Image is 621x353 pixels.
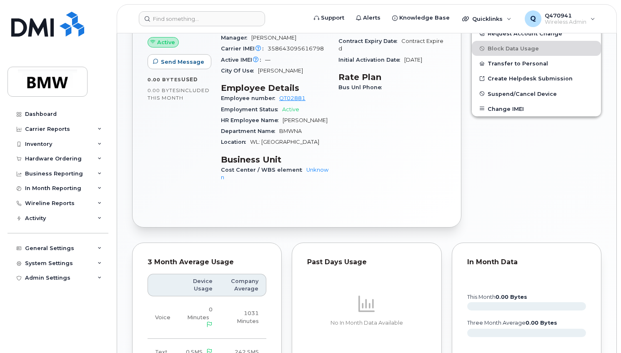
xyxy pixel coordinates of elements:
span: 0 Minutes [187,306,213,320]
span: Wireless Admin [545,19,586,25]
span: Active IMEI [221,57,265,63]
button: Suspend/Cancel Device [472,86,601,101]
button: Request Account Change [472,26,601,41]
span: used [181,76,198,83]
p: No In Month Data Available [307,319,426,327]
div: Quicklinks [456,10,517,27]
input: Find something... [139,11,265,26]
span: Q470941 [545,12,586,19]
div: Q470941 [519,10,601,27]
span: Active [282,106,299,113]
td: 1031 Minutes [220,296,266,339]
span: [DATE] [404,57,422,63]
span: 358643095616798 [268,45,324,52]
span: Contract Expiry Date [338,38,401,44]
div: In Month Data [467,258,586,266]
span: 0.00 Bytes [148,77,181,83]
span: Employment Status [221,106,282,113]
text: this month [467,294,527,300]
span: [PERSON_NAME] [251,35,296,41]
span: Quicklinks [472,15,503,22]
div: Past Days Usage [307,258,426,266]
span: 0.00 Bytes [148,88,179,93]
a: QT02881 [279,95,305,101]
span: Location [221,139,250,145]
span: included this month [148,87,210,101]
a: Support [308,10,350,26]
h3: Employee Details [221,83,328,93]
text: three month average [467,320,557,326]
span: Support [321,14,344,22]
span: Q [530,14,536,24]
span: Suspend/Cancel Device [488,90,557,97]
a: Knowledge Base [386,10,456,26]
button: Block Data Usage [472,41,601,56]
span: Active [157,38,175,46]
span: Department Name [221,128,279,134]
button: Send Message [148,54,211,69]
span: Initial Activation Date [338,57,404,63]
iframe: Messenger Launcher [585,317,615,347]
span: Send Message [161,58,204,66]
td: Voice [148,296,178,339]
span: — [265,57,270,63]
a: Unknown [221,167,328,180]
button: Change IMEI [472,101,601,116]
span: [PERSON_NAME] [283,117,328,123]
span: Alerts [363,14,381,22]
a: Create Helpdesk Submission [472,71,601,86]
h3: Rate Plan [338,72,446,82]
tspan: 0.00 Bytes [526,320,557,326]
a: Alerts [350,10,386,26]
span: Cost Center / WBS element [221,167,306,173]
div: 3 Month Average Usage [148,258,266,266]
span: Manager [221,35,251,41]
span: Bus Unl Phone [338,84,386,90]
button: Transfer to Personal [472,56,601,71]
span: WL: [GEOGRAPHIC_DATA] [250,139,319,145]
span: HR Employee Name [221,117,283,123]
span: BMWNA [279,128,302,134]
span: Employee number [221,95,279,101]
span: Knowledge Base [399,14,450,22]
h3: Business Unit [221,155,328,165]
span: Carrier IMEI [221,45,268,52]
th: Company Average [220,274,266,297]
th: Device Usage [178,274,220,297]
tspan: 0.00 Bytes [496,294,527,300]
span: [PERSON_NAME] [258,68,303,74]
span: City Of Use [221,68,258,74]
